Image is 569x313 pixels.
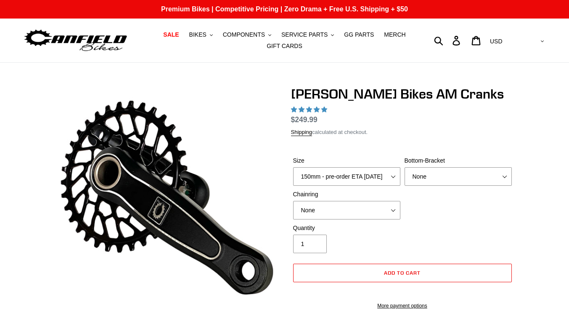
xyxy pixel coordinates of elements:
[185,29,217,40] button: BIKES
[384,270,421,276] span: Add to cart
[293,190,400,199] label: Chainring
[291,129,312,136] a: Shipping
[291,86,514,102] h1: [PERSON_NAME] Bikes AM Cranks
[293,156,400,165] label: Size
[405,156,512,165] label: Bottom-Bracket
[293,224,400,233] label: Quantity
[291,128,514,136] div: calculated at checkout.
[291,106,329,113] span: 4.97 stars
[291,115,318,124] span: $249.99
[384,31,405,38] span: MERCH
[277,29,338,40] button: SERVICE PARTS
[159,29,183,40] a: SALE
[293,302,512,310] a: More payment options
[281,31,328,38] span: SERVICE PARTS
[262,40,307,52] a: GIFT CARDS
[380,29,410,40] a: MERCH
[267,43,302,50] span: GIFT CARDS
[293,264,512,282] button: Add to cart
[344,31,374,38] span: GG PARTS
[23,27,128,54] img: Canfield Bikes
[223,31,265,38] span: COMPONENTS
[340,29,378,40] a: GG PARTS
[189,31,206,38] span: BIKES
[163,31,179,38] span: SALE
[219,29,275,40] button: COMPONENTS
